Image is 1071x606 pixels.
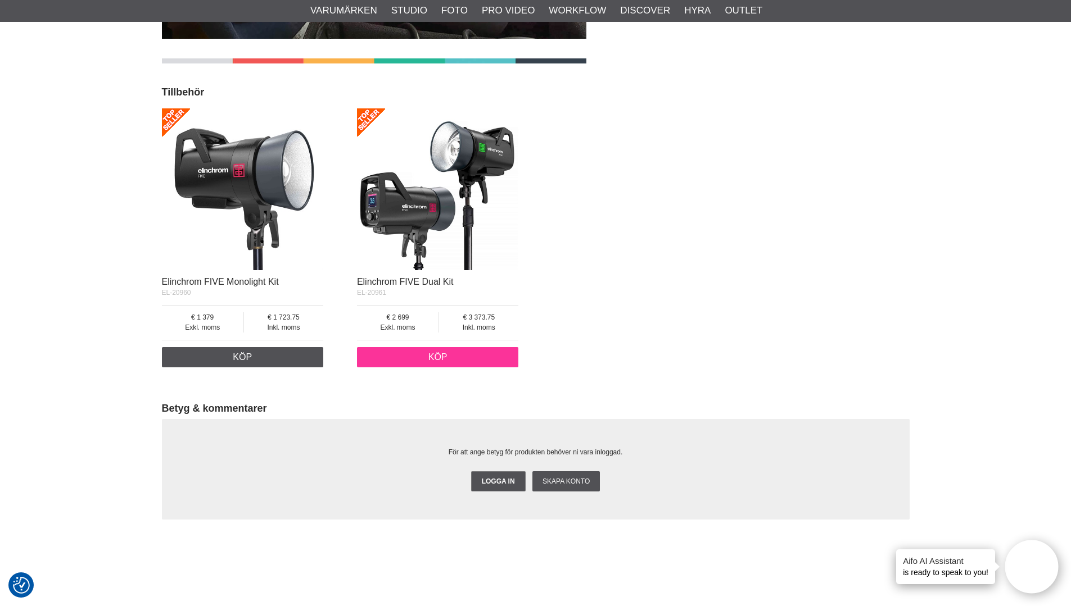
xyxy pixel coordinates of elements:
a: Foto [441,3,468,18]
a: Elinchrom FIVE Monolight Kit [162,277,279,286]
img: Elinchrom FIVE Dual Kit [357,108,519,270]
h2: Betyg & kommentarer [162,402,910,416]
a: Elinchrom FIVE Dual Kit [357,277,454,286]
a: Outlet [725,3,762,18]
span: 3 373.75 [439,312,518,322]
h4: Aifo AI Assistant [903,555,988,567]
a: Varumärken [310,3,377,18]
img: Elinchrom FIVE Monolight Kit [162,108,324,270]
span: För att ange betyg för produkten behöver ni vara inloggad. [449,448,623,456]
a: Studio [391,3,427,18]
a: Köp [162,347,324,367]
h2: Tillbehör [162,85,910,99]
span: 2 699 [357,312,439,322]
a: Pro Video [482,3,535,18]
span: 1 723.75 [244,312,323,322]
a: Hyra [684,3,711,18]
div: is ready to speak to you! [896,549,995,584]
img: Revisit consent button [13,577,30,594]
span: EL-20961 [357,289,386,297]
button: Samtyckesinställningar [13,575,30,595]
span: Inkl. moms [439,322,518,332]
span: Inkl. moms [244,322,323,332]
span: Exkl. moms [357,322,439,332]
a: Logga in [471,471,526,491]
a: Köp [357,347,519,367]
a: Skapa konto [532,471,600,491]
span: EL-20960 [162,289,191,297]
span: Exkl. moms [162,322,243,332]
a: Discover [620,3,670,18]
a: Workflow [549,3,606,18]
span: 1 379 [162,312,243,322]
